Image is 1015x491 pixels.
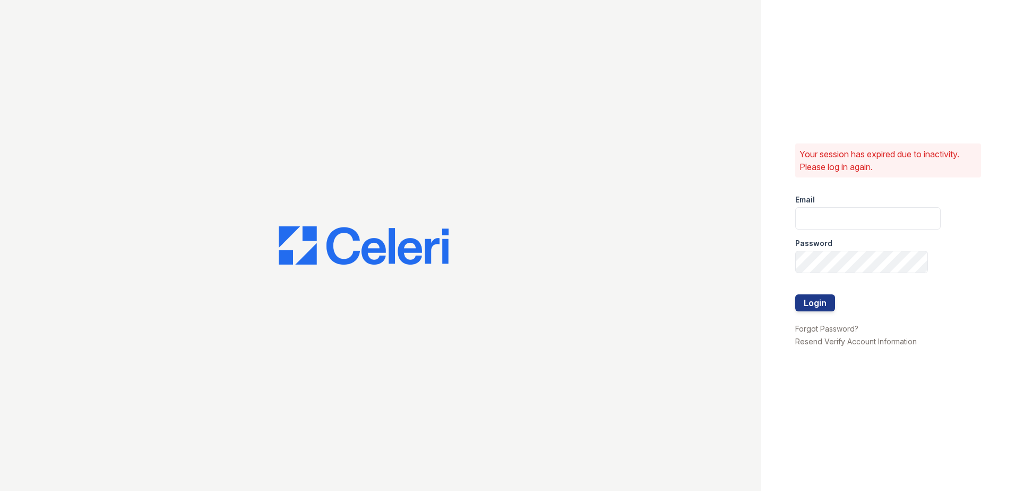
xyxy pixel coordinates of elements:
[795,294,835,311] button: Login
[279,226,449,265] img: CE_Logo_Blue-a8612792a0a2168367f1c8372b55b34899dd931a85d93a1a3d3e32e68fde9ad4.png
[795,337,917,346] a: Resend Verify Account Information
[795,194,815,205] label: Email
[795,238,832,249] label: Password
[795,324,858,333] a: Forgot Password?
[799,148,977,173] p: Your session has expired due to inactivity. Please log in again.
